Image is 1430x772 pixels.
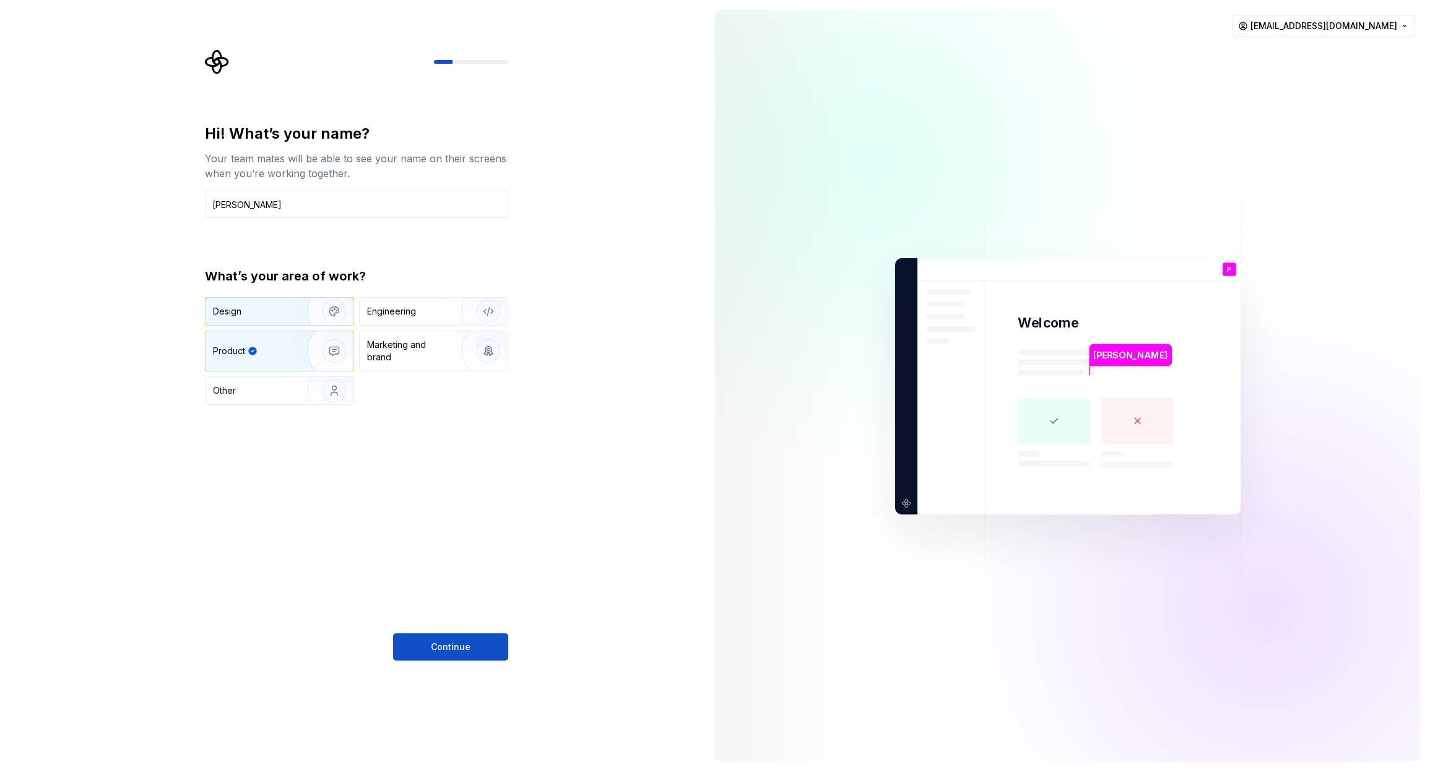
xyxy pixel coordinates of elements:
div: Marketing and brand [367,339,451,363]
div: Product [213,345,245,357]
p: [PERSON_NAME] [1093,348,1168,362]
span: Continue [431,641,470,653]
div: What’s your area of work? [205,267,508,285]
div: Engineering [367,305,416,318]
div: Other [213,384,236,397]
svg: Supernova Logo [205,50,230,74]
span: [EMAIL_ADDRESS][DOMAIN_NAME] [1250,20,1397,32]
p: P [1227,266,1231,272]
div: Design [213,305,241,318]
div: Your team mates will be able to see your name on their screens when you’re working together. [205,151,508,181]
button: [EMAIL_ADDRESS][DOMAIN_NAME] [1233,15,1415,37]
input: Han Solo [205,191,508,218]
button: Continue [393,633,508,661]
div: Hi! What’s your name? [205,124,508,144]
p: Welcome [1018,314,1078,332]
